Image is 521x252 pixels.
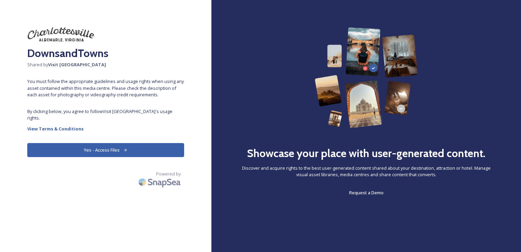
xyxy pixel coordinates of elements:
[349,190,384,196] span: Request a Demo
[156,171,181,177] span: Powered by
[27,45,184,61] h2: DownsandTowns
[27,27,95,42] img: download%20(7).png
[315,27,417,128] img: 63b42ca75bacad526042e722_Group%20154-p-800.png
[27,126,84,132] strong: View Terms & Conditions
[349,188,384,197] a: Request a Demo
[247,145,486,162] h2: Showcase your place with user-generated content.
[27,61,184,68] span: Shared by
[27,108,184,121] span: By clicking below, you agree to follow Visit [GEOGRAPHIC_DATA] 's usage rights.
[48,61,106,68] strong: Visit [GEOGRAPHIC_DATA]
[239,165,494,178] span: Discover and acquire rights to the best user-generated content shared about your destination, att...
[136,174,184,190] img: SnapSea Logo
[27,125,184,133] a: View Terms & Conditions
[27,78,184,98] span: You must follow the appropriate guidelines and usage rights when using any asset contained within...
[27,143,184,157] button: Yes - Access Files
